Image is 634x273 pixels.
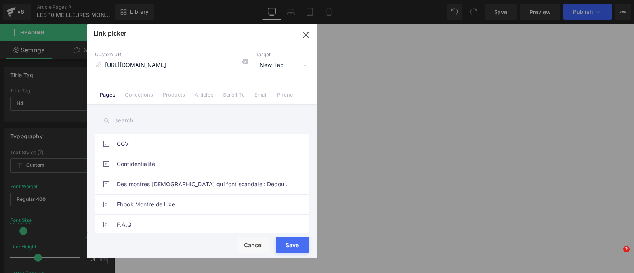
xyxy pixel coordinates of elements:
a: CGV [117,134,291,154]
span: 2 [623,246,630,252]
a: Des montres [DEMOGRAPHIC_DATA] qui font scandale : Découvrez quel pays vient de perdre sa bataill... [117,174,291,194]
a: Email [254,92,267,103]
a: Phone [277,92,293,103]
span: New Tab [256,58,309,73]
a: F.A.Q [117,215,291,235]
a: Confidentialité [117,154,291,174]
p: Link picker [94,29,126,37]
input: search ... [95,112,309,130]
a: Articles [195,92,214,103]
button: Save [276,237,309,253]
p: Custom URL [95,52,248,58]
input: https://gempages.net [95,58,248,73]
a: Collections [125,92,153,103]
a: Ebook Montre de luxe [117,195,291,214]
iframe: Intercom live chat [607,246,626,265]
a: Scroll To [223,92,245,103]
button: Cancel [238,237,269,253]
p: Target [256,52,309,58]
a: Products [163,92,185,103]
a: Pages [100,92,115,103]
